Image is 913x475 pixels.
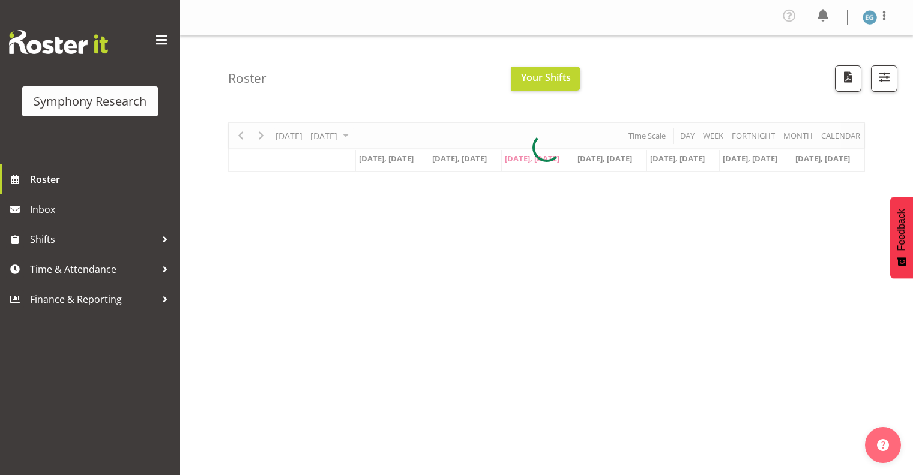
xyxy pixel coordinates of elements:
[30,260,156,278] span: Time & Attendance
[34,92,146,110] div: Symphony Research
[877,439,889,451] img: help-xxl-2.png
[30,290,156,308] span: Finance & Reporting
[30,230,156,248] span: Shifts
[890,197,913,278] button: Feedback - Show survey
[511,67,580,91] button: Your Shifts
[9,30,108,54] img: Rosterit website logo
[863,10,877,25] img: evelyn-gray1866.jpg
[871,65,897,92] button: Filter Shifts
[30,170,174,188] span: Roster
[228,71,267,85] h4: Roster
[835,65,861,92] button: Download a PDF of the roster according to the set date range.
[521,71,571,84] span: Your Shifts
[896,209,907,251] span: Feedback
[30,200,174,218] span: Inbox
